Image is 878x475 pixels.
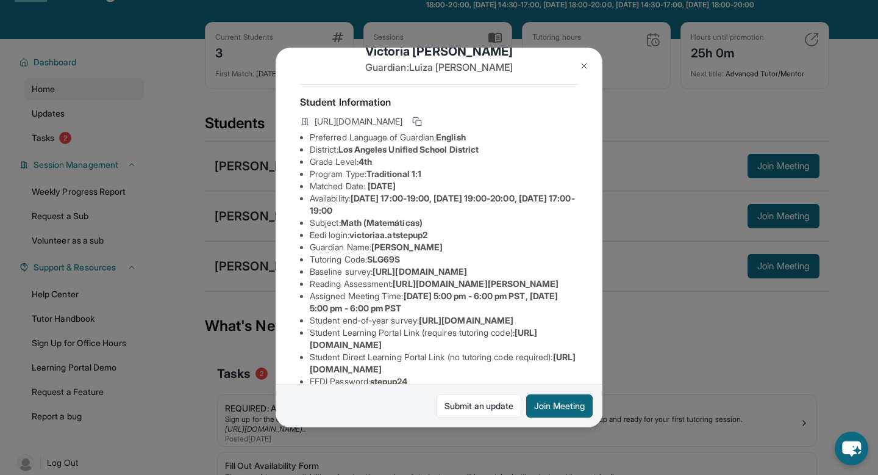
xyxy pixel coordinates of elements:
[436,132,466,142] span: English
[310,375,578,388] li: EEDI Password :
[341,217,423,228] span: Math (Matemáticas)
[300,95,578,109] h4: Student Information
[310,278,578,290] li: Reading Assessment :
[310,290,578,314] li: Assigned Meeting Time :
[310,156,578,168] li: Grade Level:
[310,327,578,351] li: Student Learning Portal Link (requires tutoring code) :
[310,253,578,266] li: Tutoring Code :
[368,181,396,191] span: [DATE]
[310,168,578,180] li: Program Type:
[310,266,578,278] li: Baseline survey :
[310,193,575,216] span: [DATE] 17:00-19:00, [DATE] 19:00-20:00, [DATE] 17:00-19:00
[579,61,589,71] img: Close Icon
[367,254,400,264] span: SLG69S
[410,114,424,129] button: Copy link
[310,291,558,313] span: [DATE] 5:00 pm - 6:00 pm PST, [DATE] 5:00 pm - 6:00 pm PST
[310,180,578,192] li: Matched Date:
[370,376,408,386] span: stepup24
[526,394,593,418] button: Join Meeting
[338,144,479,154] span: Los Angeles Unified School District
[310,192,578,217] li: Availability:
[373,266,467,277] span: [URL][DOMAIN_NAME]
[359,156,372,167] span: 4th
[437,394,521,418] a: Submit an update
[300,43,578,60] h1: Victoria [PERSON_NAME]
[310,351,578,375] li: Student Direct Learning Portal Link (no tutoring code required) :
[393,278,559,289] span: [URL][DOMAIN_NAME][PERSON_NAME]
[300,60,578,74] p: Guardian: Luiza [PERSON_NAME]
[310,241,578,253] li: Guardian Name :
[310,314,578,327] li: Student end-of-year survey :
[310,131,578,143] li: Preferred Language of Guardian:
[371,242,443,252] span: [PERSON_NAME]
[310,143,578,156] li: District:
[419,315,513,325] span: [URL][DOMAIN_NAME]
[366,169,421,179] span: Traditional 1:1
[835,432,868,465] button: chat-button
[310,217,578,229] li: Subject :
[349,230,427,240] span: victoriaa.atstepup2
[310,229,578,241] li: Eedi login :
[315,115,402,128] span: [URL][DOMAIN_NAME]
